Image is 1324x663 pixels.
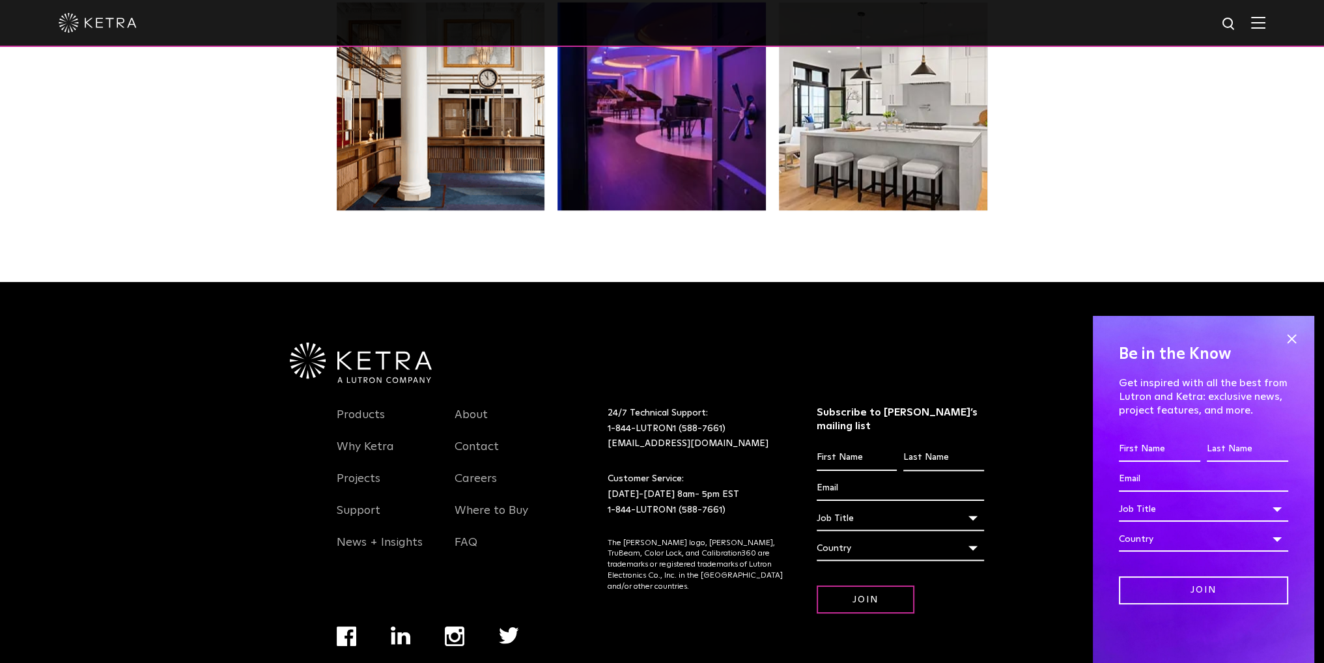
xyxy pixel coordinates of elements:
a: Support [337,503,380,533]
div: Country [1119,527,1288,552]
div: Country [817,536,984,561]
div: Navigation Menu [337,406,436,565]
a: Projects [337,472,380,501]
a: About [455,408,488,438]
img: ketra-logo-2019-white [59,13,137,33]
h3: Subscribe to [PERSON_NAME]’s mailing list [817,406,984,433]
div: Job Title [817,506,984,531]
img: instagram [445,627,464,646]
div: Job Title [1119,497,1288,522]
a: Contact [455,440,499,470]
img: linkedin [391,627,411,645]
a: Products [337,408,385,438]
a: 1-844-LUTRON1 (588-7661) [608,424,725,433]
input: Last Name [903,445,983,470]
input: Join [1119,576,1288,604]
img: search icon [1221,16,1237,33]
div: Navigation Menu [455,406,554,565]
a: 1-844-LUTRON1 (588-7661) [608,505,725,515]
p: 24/7 Technical Support: [608,406,784,452]
img: facebook [337,627,356,646]
input: First Name [817,445,897,470]
input: Email [817,476,984,501]
img: Ketra-aLutronCo_White_RGB [290,343,432,383]
input: Join [817,585,914,614]
p: The [PERSON_NAME] logo, [PERSON_NAME], TruBeam, Color Lock, and Calibration360 are trademarks or ... [608,538,784,593]
img: twitter [499,627,519,644]
a: [EMAIL_ADDRESS][DOMAIN_NAME] [608,439,768,448]
a: FAQ [455,535,477,565]
input: Last Name [1207,437,1288,462]
a: Where to Buy [455,503,528,533]
h4: Be in the Know [1119,342,1288,367]
img: Hamburger%20Nav.svg [1251,16,1265,29]
p: Customer Service: [DATE]-[DATE] 8am- 5pm EST [608,472,784,518]
input: First Name [1119,437,1200,462]
a: Careers [455,472,497,501]
a: News + Insights [337,535,423,565]
p: Get inspired with all the best from Lutron and Ketra: exclusive news, project features, and more. [1119,376,1288,417]
a: Why Ketra [337,440,394,470]
input: Email [1119,467,1288,492]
